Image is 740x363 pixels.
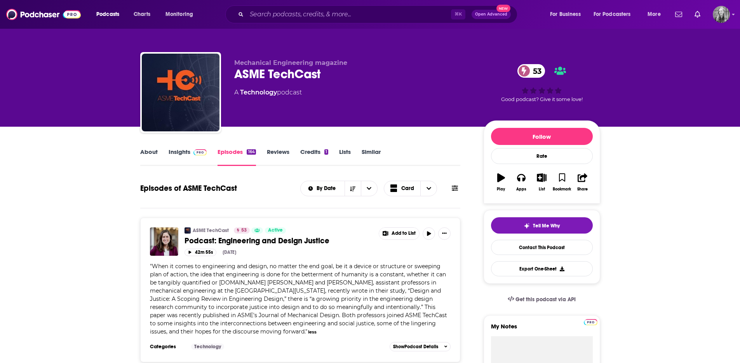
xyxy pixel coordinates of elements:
img: Podchaser Pro [584,319,597,325]
div: Play [497,187,505,192]
button: less [308,329,317,335]
h2: Choose List sort [300,181,378,196]
button: open menu [642,8,670,21]
button: tell me why sparkleTell Me Why [491,217,593,234]
div: Share [577,187,588,192]
h1: Episodes of ASME TechCast [140,183,237,193]
span: Podcasts [96,9,119,20]
div: Apps [516,187,526,192]
button: Play [491,168,511,196]
img: ASME TechCast [185,227,191,234]
button: Open AdvancedNew [472,10,511,19]
img: tell me why sparkle [524,223,530,229]
a: Episodes164 [218,148,256,166]
button: ShowPodcast Details [390,342,451,351]
img: Podchaser - Follow, Share and Rate Podcasts [6,7,81,22]
span: Good podcast? Give it some love! [501,96,583,102]
a: Lists [339,148,351,166]
button: Sort Direction [345,181,361,196]
button: Bookmark [552,168,572,196]
img: Podchaser Pro [193,149,207,155]
a: InsightsPodchaser Pro [169,148,207,166]
span: For Business [550,9,581,20]
span: Show Podcast Details [393,344,438,349]
a: Reviews [267,148,289,166]
button: open menu [589,8,642,21]
a: About [140,148,158,166]
a: Credits1 [300,148,328,166]
span: Card [401,186,414,191]
span: For Podcasters [594,9,631,20]
span: Charts [134,9,150,20]
div: Rate [491,148,593,164]
button: open menu [301,186,345,191]
span: When it comes to engineering and design, no matter the end goal, be it a device or structure or s... [150,263,447,335]
a: Show notifications dropdown [691,8,703,21]
a: Get this podcast via API [501,290,582,309]
img: ASME TechCast [142,54,219,131]
span: Logged in as KatMcMahon [713,6,730,23]
div: [DATE] [223,250,236,255]
button: Choose View [384,181,437,196]
a: Charts [129,8,155,21]
span: Podcast: Engineering and Design Justice [185,236,329,246]
a: Show notifications dropdown [672,8,685,21]
span: Mechanical Engineering magazine [234,59,347,66]
div: A podcast [234,88,302,97]
div: List [539,187,545,192]
div: 53Good podcast? Give it some love! [484,59,600,107]
a: Pro website [584,318,597,325]
span: Active [268,227,283,234]
a: 53 [517,64,545,78]
a: Podcast: Engineering and Design Justice [185,236,373,246]
button: open menu [361,181,377,196]
button: Apps [511,168,531,196]
span: " " [150,263,447,335]
span: New [496,5,510,12]
input: Search podcasts, credits, & more... [247,8,451,21]
span: 53 [241,227,247,234]
button: List [531,168,552,196]
button: 42m 55s [185,249,216,256]
span: By Date [317,186,338,191]
a: 53 [234,227,250,234]
img: User Profile [713,6,730,23]
img: Podcast: Engineering and Design Justice [150,227,178,256]
button: open menu [160,8,203,21]
h3: Categories [150,344,185,350]
span: More [648,9,661,20]
span: Open Advanced [475,12,507,16]
button: open menu [545,8,590,21]
button: Export One-Sheet [491,261,593,276]
div: 164 [247,149,256,155]
div: 1 [324,149,328,155]
span: 53 [525,64,545,78]
button: Show More Button [379,228,420,239]
button: Follow [491,128,593,145]
a: Contact This Podcast [491,240,593,255]
button: Share [572,168,592,196]
a: Technology [240,89,277,96]
a: Active [265,227,286,234]
button: Show profile menu [713,6,730,23]
a: Technology [191,344,224,350]
span: Add to List [392,230,416,236]
span: Tell Me Why [533,223,560,229]
div: Search podcasts, credits, & more... [233,5,525,23]
span: Monitoring [165,9,193,20]
label: My Notes [491,323,593,336]
a: Similar [362,148,381,166]
div: Bookmark [553,187,571,192]
button: open menu [91,8,129,21]
span: Get this podcast via API [515,296,576,303]
span: ⌘ K [451,9,465,19]
a: ASME TechCast [193,227,229,234]
button: Show More Button [438,227,451,240]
